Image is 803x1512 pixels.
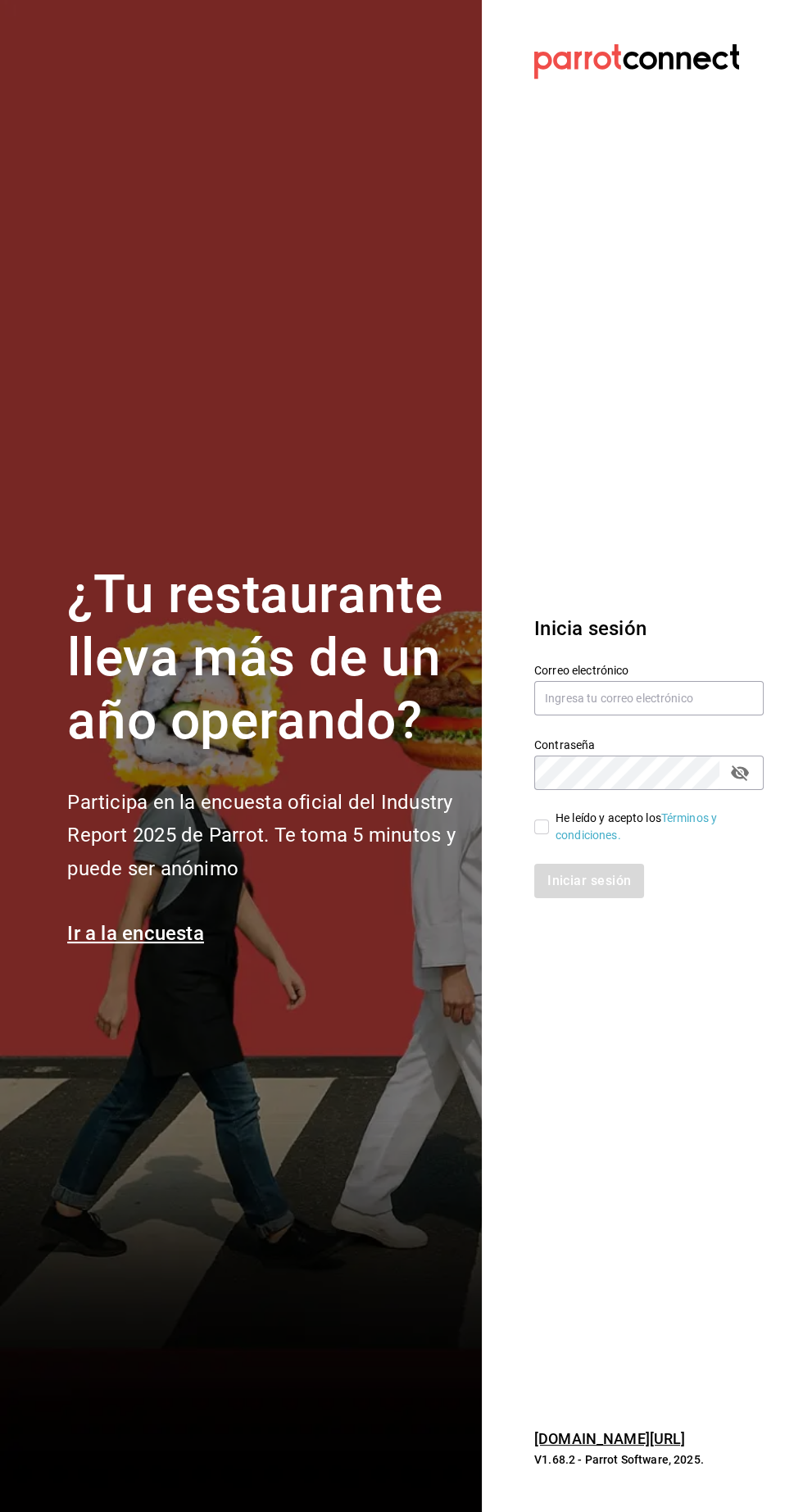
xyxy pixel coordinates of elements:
[534,1451,764,1468] p: V1.68.2 - Parrot Software, 2025.
[534,614,764,643] h3: Inicia sesión
[534,681,764,715] input: Ingresa tu correo electrónico
[67,786,462,886] h2: Participa en la encuesta oficial del Industry Report 2025 de Parrot. Te toma 5 minutos y puede se...
[534,739,764,751] label: Contraseña
[67,922,204,945] a: Ir a la encuesta
[534,1430,685,1447] a: [DOMAIN_NAME][URL]
[67,564,462,752] h1: ¿Tu restaurante lleva más de un año operando?
[556,810,751,844] div: He leído y acepto los
[726,759,754,787] button: passwordField
[534,665,764,676] label: Correo electrónico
